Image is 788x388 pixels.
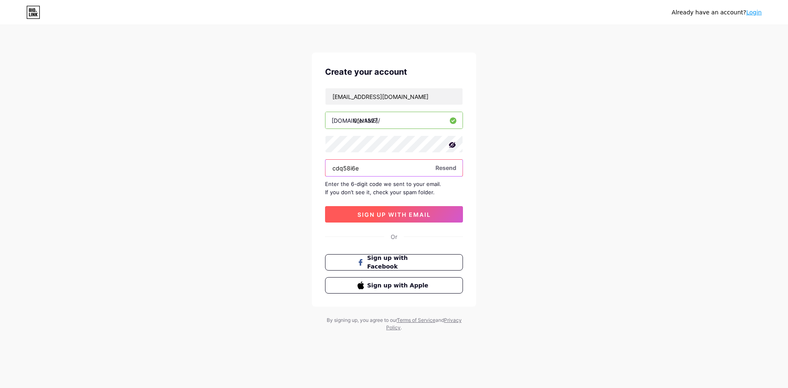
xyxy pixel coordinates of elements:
a: Terms of Service [397,317,435,323]
div: Enter the 6-digit code we sent to your email. If you don’t see it, check your spam folder. [325,180,463,196]
input: username [325,112,463,129]
button: Sign up with Apple [325,277,463,294]
span: sign up with email [357,211,431,218]
div: Or [391,232,397,241]
div: By signing up, you agree to our and . [324,317,464,331]
input: Email [325,88,463,105]
button: Sign up with Facebook [325,254,463,271]
a: Login [746,9,762,16]
button: sign up with email [325,206,463,223]
span: Sign up with Facebook [367,254,431,271]
span: Resend [435,163,456,172]
div: Create your account [325,66,463,78]
div: Already have an account? [672,8,762,17]
span: Sign up with Apple [367,281,431,290]
input: Paste login code [325,160,463,176]
div: [DOMAIN_NAME]/ [332,116,380,125]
